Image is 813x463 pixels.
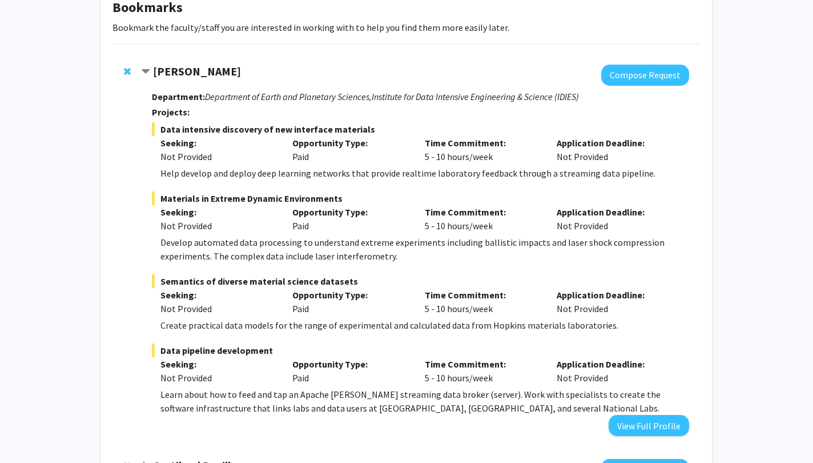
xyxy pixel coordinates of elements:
p: Time Commitment: [425,205,540,219]
p: Opportunity Type: [292,288,408,302]
p: Application Deadline: [557,288,672,302]
button: View Full Profile [609,415,689,436]
iframe: Chat [9,412,49,454]
div: Not Provided [548,288,681,316]
span: Data intensive discovery of new interface materials [152,122,689,136]
strong: Department: [152,91,205,102]
div: Not Provided [548,205,681,233]
p: Application Deadline: [557,136,672,150]
div: Not Provided [548,136,681,163]
span: Materials in Extreme Dynamic Environments [152,191,689,205]
i: Institute for Data Intensive Engineering & Science (IDIES) [372,91,579,102]
div: 5 - 10 hours/week [416,136,549,163]
div: 5 - 10 hours/week [416,357,549,385]
div: Paid [284,288,416,316]
div: Develop automated data processing to understand extreme experiments including ballistic impacts a... [160,236,689,263]
div: Not Provided [548,357,681,385]
span: Semantics of diverse material science datasets [152,274,689,288]
div: Paid [284,136,416,163]
p: Opportunity Type: [292,136,408,150]
button: Compose Request to David Elbert [601,65,689,86]
p: Seeking: [160,205,276,219]
div: Not Provided [160,150,276,163]
div: Paid [284,205,416,233]
p: Time Commitment: [425,288,540,302]
p: Time Commitment: [425,357,540,371]
div: Paid [284,357,416,385]
p: Seeking: [160,288,276,302]
p: Opportunity Type: [292,357,408,371]
p: Application Deadline: [557,357,672,371]
span: Contract David Elbert Bookmark [141,67,150,77]
div: Not Provided [160,219,276,233]
p: Opportunity Type: [292,205,408,219]
div: Learn about how to feed and tap an Apache [PERSON_NAME] streaming data broker (server). Work with... [160,388,689,415]
div: 5 - 10 hours/week [416,205,549,233]
span: Remove David Elbert from bookmarks [124,67,131,76]
p: Application Deadline: [557,205,672,219]
p: Time Commitment: [425,136,540,150]
p: Seeking: [160,357,276,371]
i: Department of Earth and Planetary Sciences, [205,91,372,102]
span: Data pipeline development [152,344,689,357]
strong: Projects: [152,106,190,118]
strong: [PERSON_NAME] [153,64,241,78]
div: Create practical data models for the range of experimental and calculated data from Hopkins mater... [160,318,689,332]
div: Not Provided [160,302,276,316]
p: Bookmark the faculty/staff you are interested in working with to help you find them more easily l... [112,21,701,34]
div: Help develop and deploy deep learning networks that provide realtime laboratory feedback through ... [160,166,689,180]
div: 5 - 10 hours/week [416,288,549,316]
div: Not Provided [160,371,276,385]
p: Seeking: [160,136,276,150]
